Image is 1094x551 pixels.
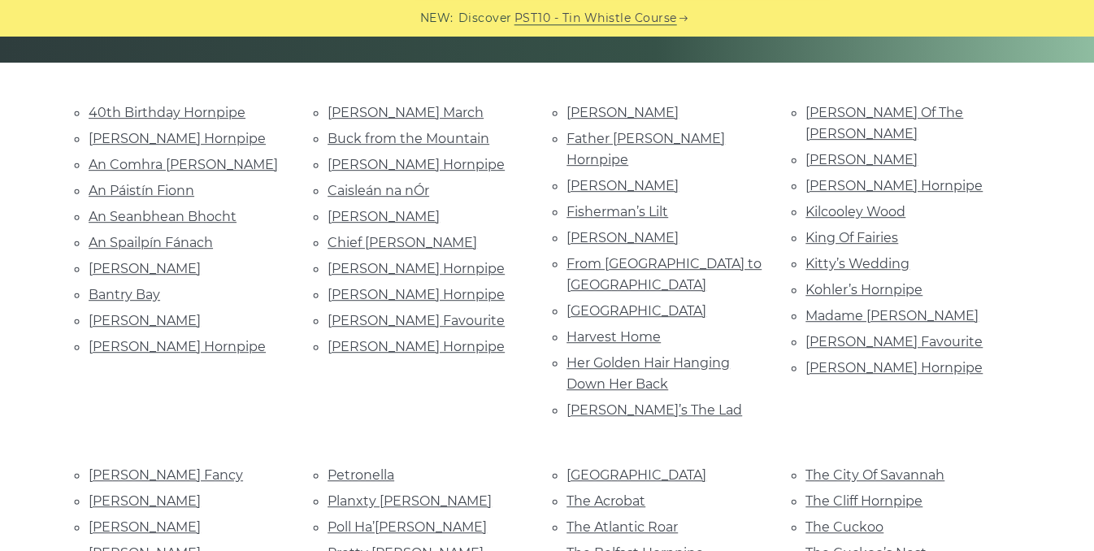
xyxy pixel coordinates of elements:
[805,308,979,323] a: Madame [PERSON_NAME]
[567,329,661,345] a: Harvest Home
[567,493,645,509] a: The Acrobat
[89,209,237,224] a: An Seanbhean Bhocht
[805,256,909,271] a: Kitty’s Wedding
[328,183,429,198] a: Caisleán na nÓr
[805,493,923,509] a: The Cliff Hornpipe
[805,105,963,141] a: [PERSON_NAME] Of The [PERSON_NAME]
[89,339,266,354] a: [PERSON_NAME] Hornpipe
[328,313,505,328] a: [PERSON_NAME] Favourite
[328,261,505,276] a: [PERSON_NAME] Hornpipe
[805,282,923,297] a: Kohler’s Hornpipe
[805,360,983,375] a: [PERSON_NAME] Hornpipe
[328,493,492,509] a: Planxty [PERSON_NAME]
[805,334,983,349] a: [PERSON_NAME] Favourite
[89,467,243,483] a: [PERSON_NAME] Fancy
[328,467,394,483] a: Petronella
[328,287,505,302] a: [PERSON_NAME] Hornpipe
[328,157,505,172] a: [PERSON_NAME] Hornpipe
[89,493,201,509] a: [PERSON_NAME]
[805,152,918,167] a: [PERSON_NAME]
[567,402,742,418] a: [PERSON_NAME]’s The Lad
[89,287,160,302] a: Bantry Bay
[567,256,762,293] a: From [GEOGRAPHIC_DATA] to [GEOGRAPHIC_DATA]
[89,235,213,250] a: An Spailpín Fánach
[420,9,454,28] span: NEW:
[458,9,512,28] span: Discover
[89,157,278,172] a: An Comhra [PERSON_NAME]
[89,131,266,146] a: [PERSON_NAME] Hornpipe
[567,178,679,193] a: [PERSON_NAME]
[567,467,706,483] a: [GEOGRAPHIC_DATA]
[328,339,505,354] a: [PERSON_NAME] Hornpipe
[805,230,898,245] a: King Of Fairies
[89,105,245,120] a: 40th Birthday Hornpipe
[805,178,983,193] a: [PERSON_NAME] Hornpipe
[89,519,201,535] a: [PERSON_NAME]
[328,131,489,146] a: Buck from the Mountain
[567,355,730,392] a: Her Golden Hair Hanging Down Her Back
[89,183,194,198] a: An Páistín Fionn
[805,204,905,219] a: Kilcooley Wood
[567,303,706,319] a: [GEOGRAPHIC_DATA]
[328,519,487,535] a: Poll Ha’[PERSON_NAME]
[89,261,201,276] a: [PERSON_NAME]
[567,131,725,167] a: Father [PERSON_NAME] Hornpipe
[89,313,201,328] a: [PERSON_NAME]
[567,230,679,245] a: [PERSON_NAME]
[567,204,668,219] a: Fisherman’s Lilt
[805,467,944,483] a: The City Of Savannah
[328,235,477,250] a: Chief [PERSON_NAME]
[514,9,677,28] a: PST10 - Tin Whistle Course
[328,105,484,120] a: [PERSON_NAME] March
[805,519,883,535] a: The Cuckoo
[567,519,678,535] a: The Atlantic Roar
[567,105,679,120] a: [PERSON_NAME]
[328,209,440,224] a: [PERSON_NAME]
